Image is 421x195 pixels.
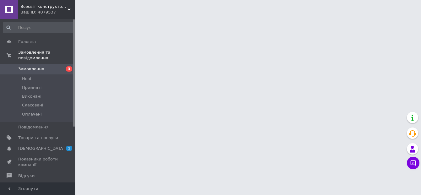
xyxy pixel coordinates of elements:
[22,76,31,82] span: Нові
[18,124,49,130] span: Повідомлення
[18,146,65,151] span: [DEMOGRAPHIC_DATA]
[18,50,75,61] span: Замовлення та повідомлення
[18,135,58,141] span: Товари та послуги
[3,22,74,33] input: Пошук
[18,156,58,168] span: Показники роботи компанії
[22,102,43,108] span: Скасовані
[20,4,67,9] span: Всесвіт конструкторів
[66,66,72,72] span: 3
[407,157,419,169] button: Чат з покупцем
[22,94,41,99] span: Виконані
[22,111,42,117] span: Оплачені
[18,66,44,72] span: Замовлення
[18,173,35,179] span: Відгуки
[18,39,36,45] span: Головна
[20,9,75,15] div: Ваш ID: 4079537
[66,146,72,151] span: 1
[22,85,41,90] span: Прийняті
